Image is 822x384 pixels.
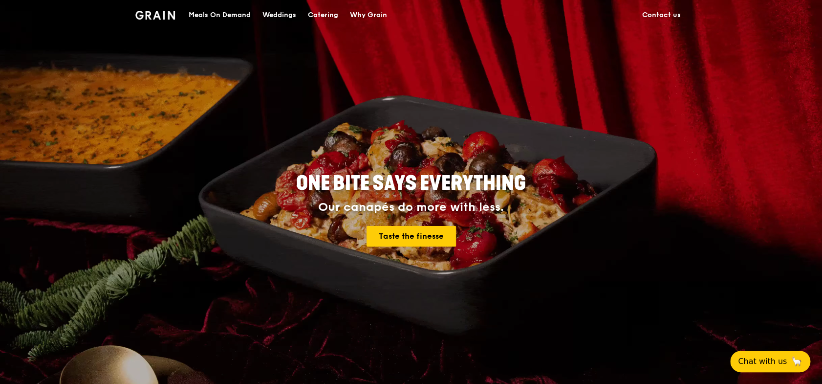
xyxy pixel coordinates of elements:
a: Contact us [636,0,687,30]
div: Catering [308,0,338,30]
div: Our canapés do more with less. [235,201,587,214]
span: Chat with us [738,356,787,367]
span: ONE BITE SAYS EVERYTHING [296,172,526,195]
div: Weddings [262,0,296,30]
span: 🦙 [791,356,802,367]
img: Grain [135,11,175,20]
a: Catering [302,0,344,30]
a: Why Grain [344,0,393,30]
a: Taste the finesse [367,226,456,247]
div: Meals On Demand [189,0,251,30]
a: Weddings [257,0,302,30]
div: Why Grain [350,0,387,30]
button: Chat with us🦙 [730,351,810,372]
